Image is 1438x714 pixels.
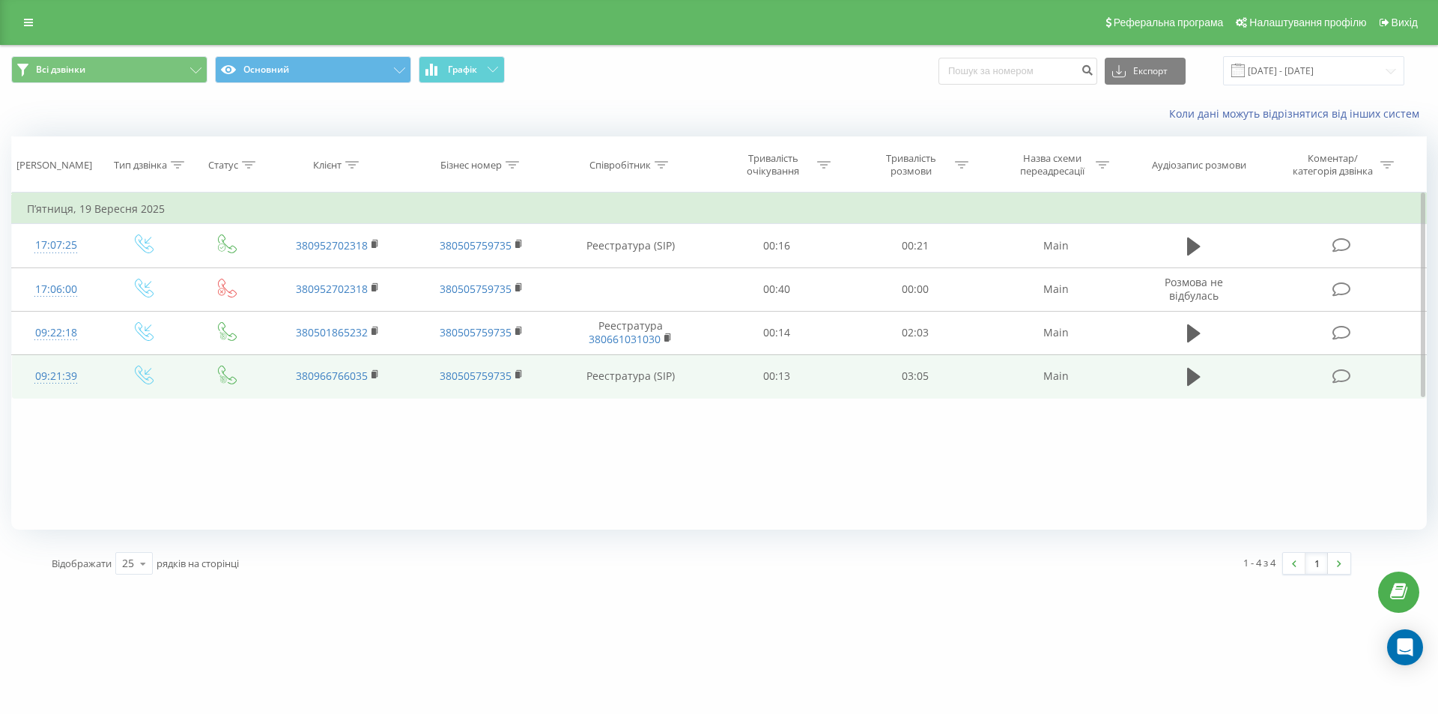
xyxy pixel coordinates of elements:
[984,354,1128,398] td: Main
[122,556,134,571] div: 25
[984,267,1128,311] td: Main
[215,56,411,83] button: Основний
[296,325,368,339] a: 380501865232
[440,369,512,383] a: 380505759735
[708,267,846,311] td: 00:40
[419,56,505,83] button: Графік
[296,369,368,383] a: 380966766035
[27,318,85,348] div: 09:22:18
[157,557,239,570] span: рядків на сторінці
[938,58,1097,85] input: Пошук за номером
[440,325,512,339] a: 380505759735
[296,238,368,252] a: 380952702318
[708,224,846,267] td: 00:16
[114,159,167,172] div: Тип дзвінка
[589,159,651,172] div: Співробітник
[846,354,983,398] td: 03:05
[733,152,813,178] div: Тривалість очікування
[1012,152,1092,178] div: Назва схеми переадресації
[1152,159,1246,172] div: Аудіозапис розмови
[1243,555,1275,570] div: 1 - 4 з 4
[52,557,112,570] span: Відображати
[27,275,85,304] div: 17:06:00
[440,238,512,252] a: 380505759735
[708,354,846,398] td: 00:13
[296,282,368,296] a: 380952702318
[589,332,661,346] a: 380661031030
[440,282,512,296] a: 380505759735
[846,224,983,267] td: 00:21
[846,267,983,311] td: 00:00
[553,224,708,267] td: Реестратура (SIP)
[448,64,477,75] span: Графік
[553,354,708,398] td: Реестратура (SIP)
[36,64,85,76] span: Всі дзвінки
[1169,106,1427,121] a: Коли дані можуть відрізнятися вiд інших систем
[313,159,342,172] div: Клієнт
[1289,152,1377,178] div: Коментар/категорія дзвінка
[12,194,1427,224] td: П’ятниця, 19 Вересня 2025
[27,231,85,260] div: 17:07:25
[984,311,1128,354] td: Main
[11,56,207,83] button: Всі дзвінки
[871,152,951,178] div: Тривалість розмови
[1165,275,1223,303] span: Розмова не відбулась
[208,159,238,172] div: Статус
[27,362,85,391] div: 09:21:39
[1392,16,1418,28] span: Вихід
[1305,553,1328,574] a: 1
[1249,16,1366,28] span: Налаштування профілю
[846,311,983,354] td: 02:03
[984,224,1128,267] td: Main
[553,311,708,354] td: Реестратура
[1105,58,1186,85] button: Експорт
[16,159,92,172] div: [PERSON_NAME]
[708,311,846,354] td: 00:14
[1114,16,1224,28] span: Реферальна програма
[440,159,502,172] div: Бізнес номер
[1387,629,1423,665] div: Open Intercom Messenger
